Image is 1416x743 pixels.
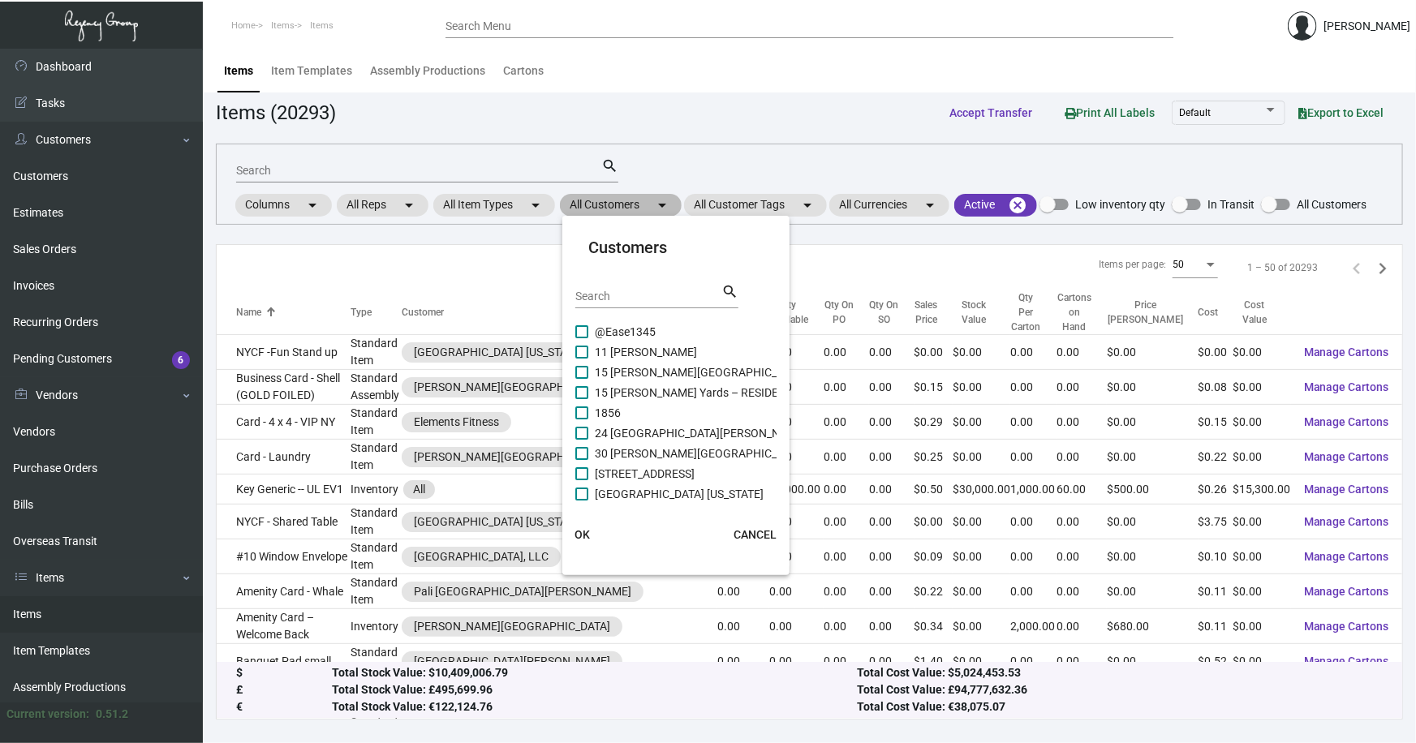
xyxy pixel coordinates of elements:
[595,342,697,362] span: 11 [PERSON_NAME]
[734,528,777,541] span: CANCEL
[595,363,884,382] span: 15 [PERSON_NAME][GEOGRAPHIC_DATA] – RESIDENCES
[721,282,738,302] mat-icon: search
[96,706,128,723] div: 0.51.2
[721,520,790,549] button: CANCEL
[595,403,621,423] span: 1856
[595,383,854,402] span: 15 [PERSON_NAME] Yards – RESIDENCES - Inactive
[588,235,764,260] mat-card-title: Customers
[595,464,695,483] span: [STREET_ADDRESS]
[595,444,872,463] span: 30 [PERSON_NAME][GEOGRAPHIC_DATA] - Residences
[6,706,89,723] div: Current version:
[595,322,656,341] span: @Ease1345
[575,528,590,541] span: OK
[595,484,764,504] span: [GEOGRAPHIC_DATA] [US_STATE]
[556,520,608,549] button: OK
[595,423,807,443] span: 24 [GEOGRAPHIC_DATA][PERSON_NAME]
